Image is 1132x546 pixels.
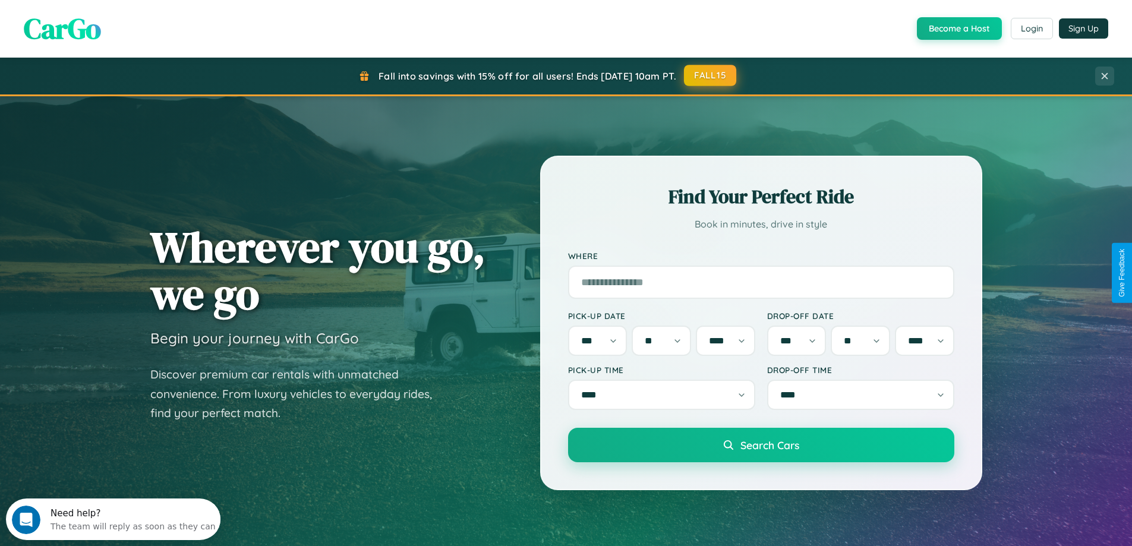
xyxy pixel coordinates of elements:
[568,428,954,462] button: Search Cars
[45,10,210,20] div: Need help?
[767,365,954,375] label: Drop-off Time
[568,216,954,233] p: Book in minutes, drive in style
[684,65,736,86] button: FALL15
[379,70,676,82] span: Fall into savings with 15% off for all users! Ends [DATE] 10am PT.
[1059,18,1108,39] button: Sign Up
[740,438,799,452] span: Search Cars
[150,329,359,347] h3: Begin your journey with CarGo
[150,223,485,317] h1: Wherever you go, we go
[917,17,1002,40] button: Become a Host
[12,506,40,534] iframe: Intercom live chat
[568,311,755,321] label: Pick-up Date
[150,365,447,423] p: Discover premium car rentals with unmatched convenience. From luxury vehicles to everyday rides, ...
[1118,249,1126,297] div: Give Feedback
[568,251,954,261] label: Where
[767,311,954,321] label: Drop-off Date
[568,184,954,210] h2: Find Your Perfect Ride
[24,9,101,48] span: CarGo
[5,5,221,37] div: Open Intercom Messenger
[45,20,210,32] div: The team will reply as soon as they can
[6,498,220,540] iframe: Intercom live chat discovery launcher
[568,365,755,375] label: Pick-up Time
[1011,18,1053,39] button: Login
